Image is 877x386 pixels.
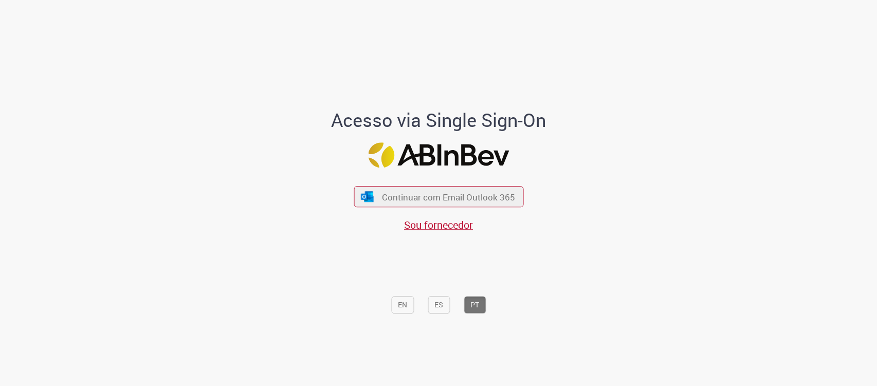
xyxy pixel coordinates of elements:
[391,296,414,314] button: EN
[296,110,581,131] h1: Acesso via Single Sign-On
[368,142,509,168] img: Logo ABInBev
[404,218,473,232] a: Sou fornecedor
[382,191,515,203] span: Continuar com Email Outlook 365
[464,296,486,314] button: PT
[428,296,450,314] button: ES
[360,191,375,202] img: ícone Azure/Microsoft 360
[354,186,523,207] button: ícone Azure/Microsoft 360 Continuar com Email Outlook 365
